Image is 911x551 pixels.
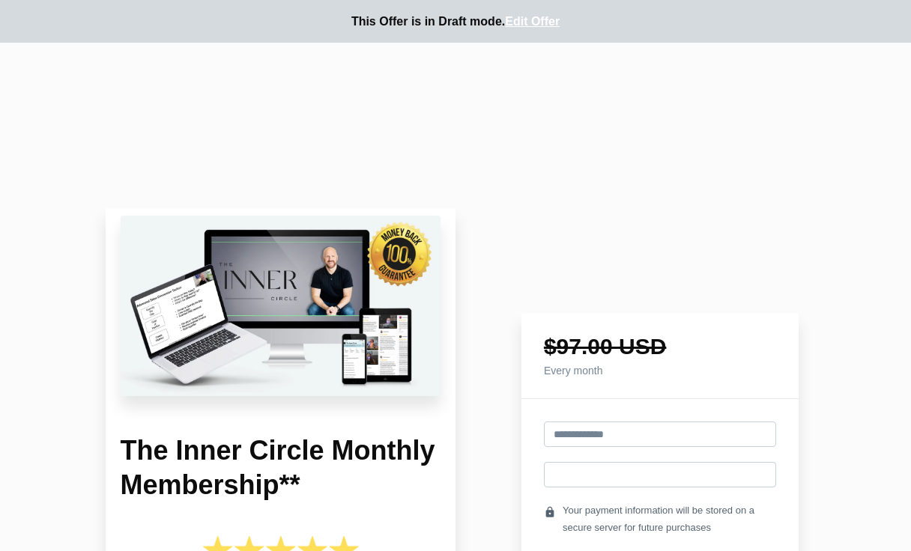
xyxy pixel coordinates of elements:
[552,463,768,490] iframe: Secure card payment input frame
[505,15,560,28] a: Edit Offer
[351,11,560,31] p: This Offer is in Draft mode.
[563,502,776,535] span: Your payment information will be stored on a secure server for future purchases
[121,433,441,504] h1: The Inner Circle Monthly Membership**
[121,216,441,395] img: d67ab35-e7c-a2b3-6f3-3e12aee71ae7_316dde-5878-b8a3-b08e-66eed48a68_Untitled_design-12.webp
[544,502,556,523] i: lock
[544,365,776,376] h4: Every month
[544,335,776,358] h1: $97.00 USD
